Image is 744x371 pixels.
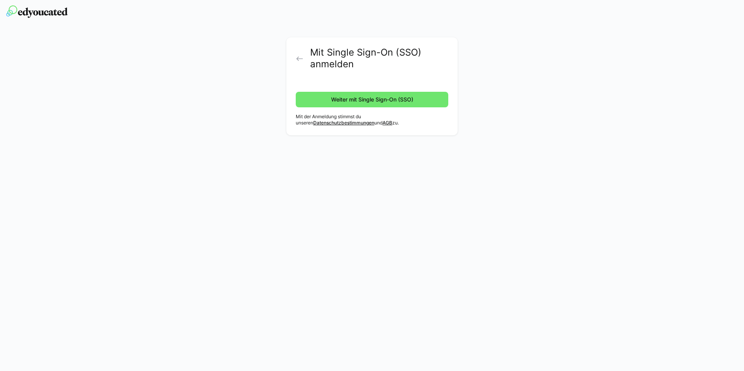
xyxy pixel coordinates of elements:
img: edyoucated [6,5,68,18]
button: Weiter mit Single Sign-On (SSO) [296,92,448,107]
a: AGB [383,120,392,126]
h2: Mit Single Sign-On (SSO) anmelden [310,47,448,70]
span: Weiter mit Single Sign-On (SSO) [330,96,414,103]
a: Datenschutzbestimmungen [313,120,374,126]
p: Mit der Anmeldung stimmst du unseren und zu. [296,114,448,126]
